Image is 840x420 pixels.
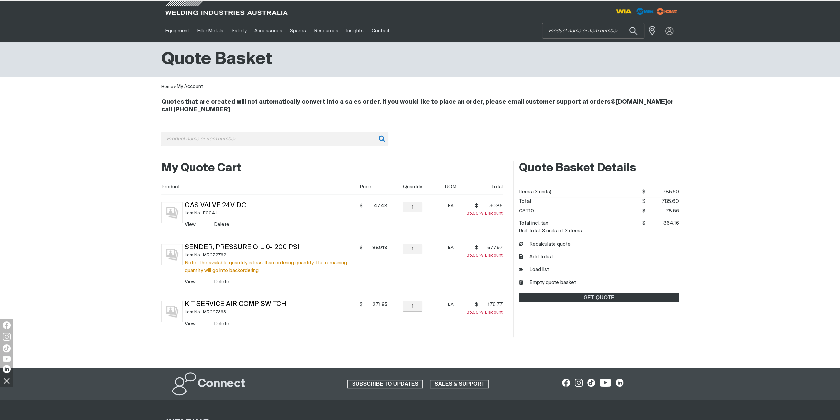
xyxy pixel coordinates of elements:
[519,161,679,175] h2: Quote Basket Details
[161,98,679,114] h4: Quotes that are created will not automatically convert into a sales order. If you would like to p...
[519,279,576,286] button: Empty quote basket
[3,356,11,362] img: YouTube
[480,245,503,251] span: 577.97
[173,85,176,89] span: >
[193,19,227,42] a: Filler Metals
[467,211,503,216] span: Discount
[286,19,310,42] a: Spares
[430,380,489,388] a: SALES & SUPPORT
[185,259,357,274] div: Note: The available quantity is less than ordering quantity. The remaining quantity will go into ...
[185,301,286,308] a: Kit Service Air Comp Switch
[438,202,464,210] div: EA
[185,308,357,316] div: Item No.: MR297368
[467,211,485,216] span: 35.00%
[520,293,678,302] span: GET QUOTE
[3,333,11,341] img: Instagram
[519,197,531,206] dt: Total
[359,203,362,209] span: $
[642,199,645,204] span: $
[342,19,368,42] a: Insights
[475,245,478,251] span: $
[475,203,478,209] span: $
[519,266,549,274] a: Load list
[611,99,667,105] a: @[DOMAIN_NAME]
[1,375,12,386] img: hide socials
[475,301,478,308] span: $
[185,202,246,209] a: Gas Valve 24V DC
[348,380,422,388] span: SUBSCRIBE TO UPDATES
[480,203,503,209] span: 30.86
[161,244,183,265] img: No image for this product
[198,377,245,391] h2: Connect
[467,310,503,315] span: Discount
[185,321,196,326] a: View Kit Service Air Comp Switch
[214,278,229,286] button: Delete Sender, Pressure Oil 0- 200 PSI
[161,132,388,146] input: Product name or item number...
[464,179,503,194] th: Total
[467,253,503,258] span: Discount
[642,189,645,194] span: $
[645,187,679,197] span: 785.60
[161,161,503,175] h2: My Quote Cart
[185,279,196,284] a: View Sender, Pressure Oil 0- 200 PSI
[3,344,11,352] img: TikTok
[519,206,534,216] dt: GST10
[161,19,550,42] nav: Main
[3,321,11,329] img: Facebook
[185,244,299,251] a: Sender, Pressure Oil 0- 200 PSI
[519,218,548,228] dt: Total incl. tax
[645,218,679,228] span: 864.16
[185,251,357,259] div: Item No.: MR272762
[161,49,272,70] h1: Quote Basket
[622,23,645,39] button: Search products
[227,19,250,42] a: Safety
[467,310,485,315] span: 35.00%
[161,19,193,42] a: Equipment
[251,19,286,42] a: Accessories
[359,301,362,308] span: $
[387,179,435,194] th: Quantity
[364,301,387,308] span: 271.95
[519,228,582,233] dt: Unit total: 3 units of 3 items
[364,203,387,209] span: 47.48
[185,210,357,217] div: Item No.: E0041
[642,209,645,213] span: $
[519,253,553,261] button: Add to list
[467,253,485,258] span: 35.00%
[364,245,387,251] span: 889.18
[519,293,679,302] a: GET QUOTE
[357,179,387,194] th: Price
[161,301,183,322] img: No image for this product
[519,187,551,197] dt: Items (3 units)
[359,245,362,251] span: $
[161,179,357,194] th: Product
[480,301,503,308] span: 176.77
[176,84,203,89] a: My Account
[214,221,229,228] button: Delete Gas Valve 24V DC
[214,320,229,327] button: Delete Kit Service Air Comp Switch
[347,380,423,388] a: SUBSCRIBE TO UPDATES
[542,23,644,38] input: Product name or item number...
[435,179,464,194] th: UOM
[642,221,645,226] span: $
[368,19,394,42] a: Contact
[645,197,679,206] span: 785.60
[438,244,464,251] div: EA
[655,6,679,16] img: miller
[438,301,464,308] div: EA
[310,19,342,42] a: Resources
[161,202,183,223] img: No image for this product
[185,222,196,227] a: View Gas Valve 24V DC
[161,85,173,89] a: Home
[645,206,679,216] span: 78.56
[3,365,11,373] img: LinkedIn
[519,241,571,248] button: Recalculate quote
[161,132,679,156] div: Product or group for quick order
